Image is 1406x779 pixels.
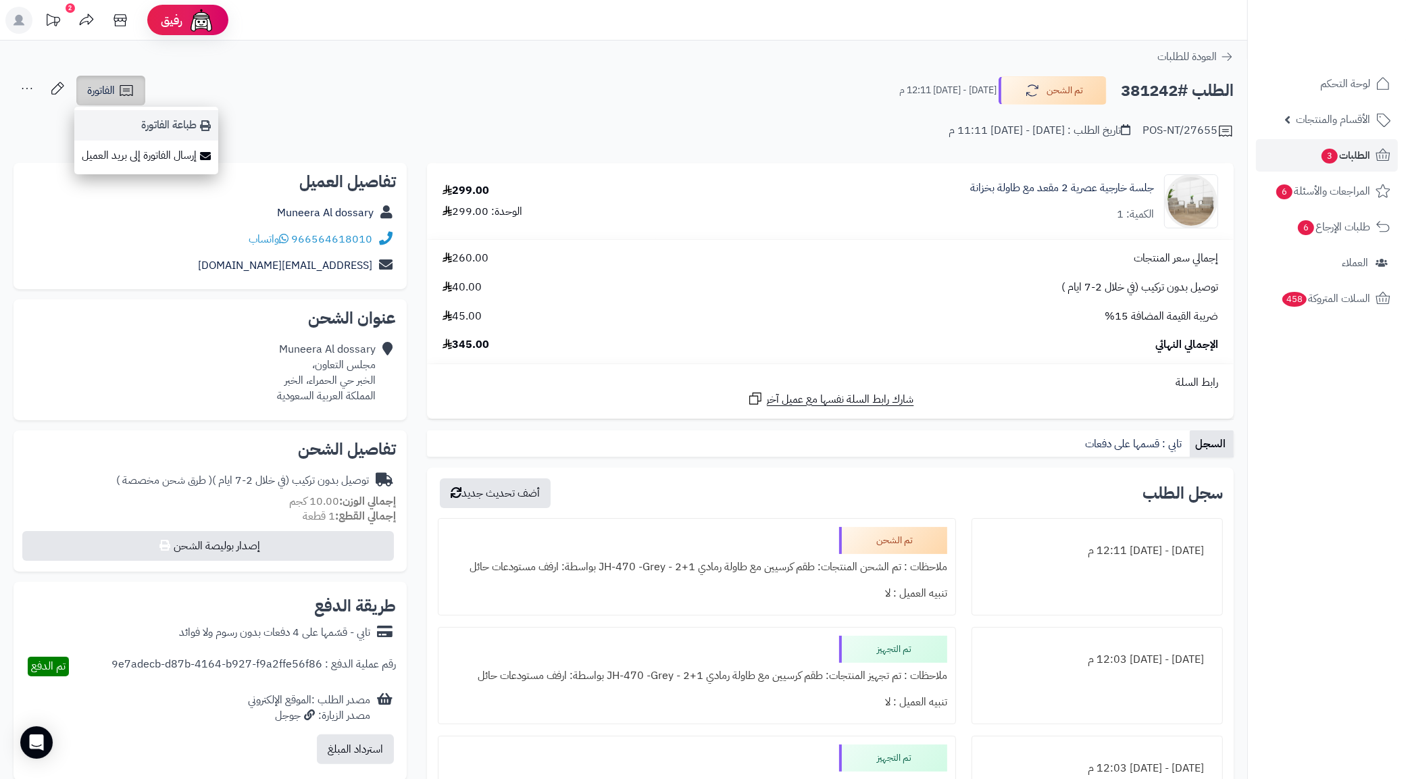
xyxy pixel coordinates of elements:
div: تابي - قسّمها على 4 دفعات بدون رسوم ولا فوائد [179,625,370,640]
div: الوحدة: 299.00 [443,204,522,220]
span: 6 [1276,184,1293,199]
div: ملاحظات : تم تجهيز المنتجات: طقم كرسيين مع طاولة رمادي 1+2 - JH-470 -Grey بواسطة: ارفف مستودعات حائل [447,663,947,689]
span: لوحة التحكم [1320,74,1370,93]
div: تنبيه العميل : لا [447,580,947,607]
a: تابي : قسمها على دفعات [1080,430,1190,457]
div: مصدر الطلب :الموقع الإلكتروني [248,693,370,724]
h3: سجل الطلب [1143,485,1223,501]
span: 458 [1282,291,1307,307]
img: ai-face.png [188,7,215,34]
span: الأقسام والمنتجات [1296,110,1370,129]
div: الكمية: 1 [1117,207,1154,222]
span: العملاء [1342,253,1368,272]
button: أضف تحديث جديد [440,478,551,508]
small: [DATE] - [DATE] 12:11 م [899,84,997,97]
a: [EMAIL_ADDRESS][DOMAIN_NAME] [198,257,372,274]
div: POS-NT/27655 [1143,123,1234,139]
a: إرسال الفاتورة إلى بريد العميل [74,141,218,171]
span: الطلبات [1320,146,1370,165]
span: ضريبة القيمة المضافة 15% [1105,309,1218,324]
a: العودة للطلبات [1157,49,1234,65]
a: 966564618010 [291,231,372,247]
a: لوحة التحكم [1256,68,1398,100]
span: 6 [1297,220,1315,235]
div: 2 [66,3,75,13]
a: السجل [1190,430,1234,457]
div: ملاحظات : تم الشحن المنتجات: طقم كرسيين مع طاولة رمادي 1+2 - JH-470 -Grey بواسطة: ارفف مستودعات حائل [447,554,947,580]
span: المراجعات والأسئلة [1275,182,1370,201]
div: تم التجهيز [839,745,947,772]
button: تم الشحن [999,76,1107,105]
span: العودة للطلبات [1157,49,1217,65]
a: جلسة خارجية عصرية 2 مقعد مع طاولة بخزانة [970,180,1154,196]
small: 1 قطعة [303,508,396,524]
h2: تفاصيل العميل [24,174,396,190]
a: الطلبات3 [1256,139,1398,172]
strong: إجمالي الوزن: [339,493,396,509]
a: تحديثات المنصة [36,7,70,37]
span: توصيل بدون تركيب (في خلال 2-7 ايام ) [1061,280,1218,295]
h2: طريقة الدفع [314,598,396,614]
div: 299.00 [443,183,489,199]
div: Muneera Al dossary ‏مجلس التعاون، ‏الخبر حي الحمراء، الخبر المملكة العربية السعودية [277,342,376,403]
a: المراجعات والأسئلة6 [1256,175,1398,207]
a: الفاتورة [76,76,145,105]
a: طباعة الفاتورة [74,110,218,141]
a: طلبات الإرجاع6 [1256,211,1398,243]
span: إجمالي سعر المنتجات [1134,251,1218,266]
img: 1752407608-1-90x90.jpg [1165,174,1217,228]
span: 3 [1321,148,1338,164]
a: السلات المتروكة458 [1256,282,1398,315]
span: الإجمالي النهائي [1155,337,1218,353]
h2: الطلب #381242 [1121,77,1234,105]
img: logo-2.png [1314,24,1393,52]
span: 260.00 [443,251,488,266]
span: 345.00 [443,337,489,353]
span: الفاتورة [87,82,115,99]
a: Muneera Al dossary [277,205,374,221]
span: السلات المتروكة [1281,289,1370,308]
h2: تفاصيل الشحن [24,441,396,457]
strong: إجمالي القطع: [335,508,396,524]
div: تاريخ الطلب : [DATE] - [DATE] 11:11 م [949,123,1130,139]
a: واتساب [249,231,288,247]
div: تم التجهيز [839,636,947,663]
small: 10.00 كجم [289,493,396,509]
span: شارك رابط السلة نفسها مع عميل آخر [767,392,914,407]
div: [DATE] - [DATE] 12:11 م [980,538,1214,564]
div: [DATE] - [DATE] 12:03 م [980,647,1214,673]
div: مصدر الزيارة: جوجل [248,708,370,724]
span: رفيق [161,12,182,28]
span: طلبات الإرجاع [1297,218,1370,236]
a: شارك رابط السلة نفسها مع عميل آخر [747,391,914,407]
div: تم الشحن [839,527,947,554]
span: 45.00 [443,309,482,324]
span: ( طرق شحن مخصصة ) [116,472,212,488]
h2: عنوان الشحن [24,310,396,326]
div: تنبيه العميل : لا [447,689,947,715]
span: 40.00 [443,280,482,295]
button: استرداد المبلغ [317,734,394,764]
div: رقم عملية الدفع : 9e7adecb-d87b-4164-b927-f9a2ffe56f86 [111,657,396,676]
button: إصدار بوليصة الشحن [22,531,394,561]
div: رابط السلة [432,375,1228,391]
div: Open Intercom Messenger [20,726,53,759]
a: العملاء [1256,247,1398,279]
div: توصيل بدون تركيب (في خلال 2-7 ايام ) [116,473,369,488]
span: تم الدفع [31,658,66,674]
